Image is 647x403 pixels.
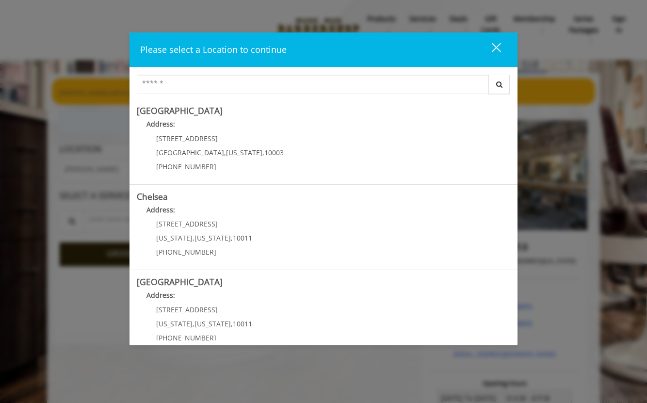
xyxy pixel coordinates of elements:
[156,219,218,228] span: [STREET_ADDRESS]
[146,119,175,129] b: Address:
[233,319,252,328] span: 10011
[156,305,218,314] span: [STREET_ADDRESS]
[156,333,216,342] span: [PHONE_NUMBER]
[233,233,252,242] span: 10011
[193,319,194,328] span: ,
[156,233,193,242] span: [US_STATE]
[156,162,216,171] span: [PHONE_NUMBER]
[137,105,223,116] b: [GEOGRAPHIC_DATA]
[226,148,262,157] span: [US_STATE]
[262,148,264,157] span: ,
[137,75,489,94] input: Search Center
[194,319,231,328] span: [US_STATE]
[231,319,233,328] span: ,
[264,148,284,157] span: 10003
[224,148,226,157] span: ,
[146,290,175,300] b: Address:
[137,276,223,288] b: [GEOGRAPHIC_DATA]
[156,247,216,257] span: [PHONE_NUMBER]
[156,134,218,143] span: [STREET_ADDRESS]
[494,81,505,88] i: Search button
[231,233,233,242] span: ,
[146,205,175,214] b: Address:
[140,44,287,55] span: Please select a Location to continue
[137,75,510,99] div: Center Select
[481,42,500,57] div: close dialog
[156,319,193,328] span: [US_STATE]
[193,233,194,242] span: ,
[474,40,507,60] button: close dialog
[194,233,231,242] span: [US_STATE]
[156,148,224,157] span: [GEOGRAPHIC_DATA]
[137,191,168,202] b: Chelsea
